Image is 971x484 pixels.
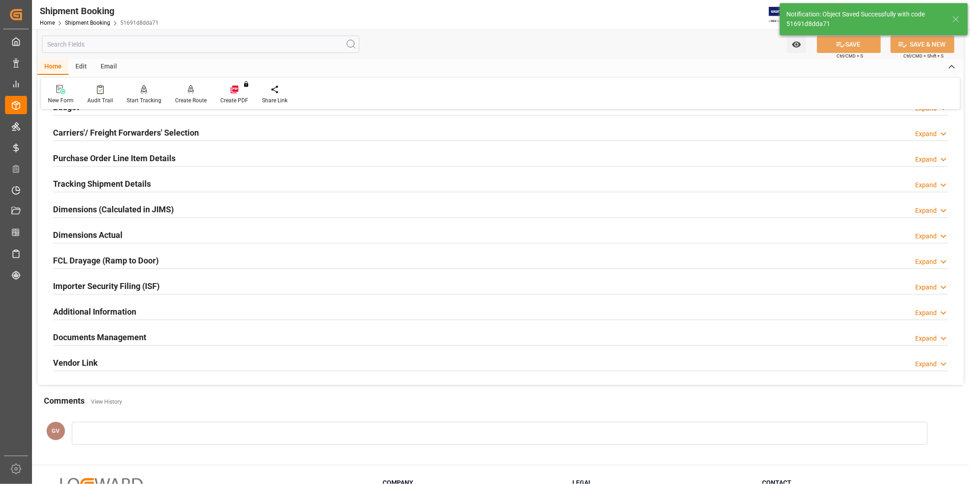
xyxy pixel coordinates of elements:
input: Search Fields [42,36,359,53]
a: Shipment Booking [65,20,110,26]
h2: Dimensions (Calculated in JIMS) [53,203,174,216]
div: Email [94,59,124,75]
div: Edit [69,59,94,75]
div: Expand [915,206,937,216]
button: SAVE & NEW [891,36,955,53]
div: Share Link [262,96,288,105]
div: Expand [915,257,937,267]
div: Shipment Booking [40,4,159,18]
button: SAVE [817,36,881,53]
h2: Comments [44,395,85,407]
div: Expand [915,129,937,139]
div: Audit Trail [87,96,113,105]
span: Ctrl/CMD + Shift + S [903,53,944,59]
div: Expand [915,334,937,343]
h2: Tracking Shipment Details [53,178,151,190]
h2: Vendor Link [53,357,98,369]
h2: Documents Management [53,331,146,343]
div: Expand [915,155,937,164]
span: GV [52,427,60,434]
h2: Additional Information [53,305,136,318]
div: Create Route [175,96,207,105]
a: View History [91,399,122,405]
div: Expand [915,180,937,190]
div: Expand [915,231,937,241]
div: Start Tracking [127,96,161,105]
h2: Dimensions Actual [53,229,123,241]
div: Expand [915,308,937,318]
button: open menu [787,36,806,53]
h2: FCL Drayage (Ramp to Door) [53,254,159,267]
div: New Form [48,96,74,105]
div: Home [37,59,69,75]
a: Home [40,20,55,26]
h2: Purchase Order Line Item Details [53,152,176,164]
div: Expand [915,283,937,292]
div: Expand [915,359,937,369]
h2: Carriers'/ Freight Forwarders' Selection [53,126,199,139]
span: Ctrl/CMD + S [837,53,863,59]
div: Notification: Object Saved Successfully with code 51691d8dda71 [786,10,944,29]
h2: Importer Security Filing (ISF) [53,280,160,292]
img: Exertis%20JAM%20-%20Email%20Logo.jpg_1722504956.jpg [769,7,800,23]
